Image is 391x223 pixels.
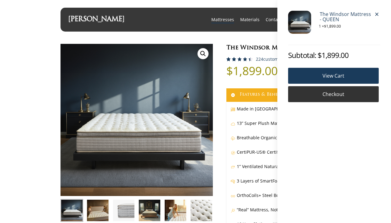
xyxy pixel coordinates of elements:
[319,25,374,28] span: 1 ×
[226,88,331,102] a: Features & Benefits
[226,57,251,87] span: Rated out of 5 based on customer ratings
[231,148,326,163] p: CertiPUR-US® Certified Foams
[231,119,326,134] p: 13” Super Plush Mattress
[231,134,326,148] p: Breathable Organic Cotton Cover
[288,86,379,102] a: Checkout
[240,17,260,22] span: Materials
[231,206,326,220] p: “Real” Mattress, Not Rolled into a box.
[226,57,236,67] span: 223
[226,44,331,52] h1: The Windsor Mattress
[231,163,326,177] p: 1” Ventilated Natural Latex
[231,177,326,191] p: 3 Layers of SmartFoam HD
[226,63,278,79] bdi: 1,899.00
[318,50,322,60] span: $
[112,199,135,222] img: Windsor-Side-Profile-HD-Closeup
[256,56,263,62] span: 224
[324,24,326,29] span: $
[197,48,209,59] a: View full-screen image gallery
[68,16,124,23] a: [PERSON_NAME]
[256,57,299,62] a: 224customer reviews
[373,11,380,18] a: Remove The Windsor Mattress - QUEEN from cart
[318,50,349,60] bdi: 1,899.00
[231,105,326,119] p: Made in [GEOGRAPHIC_DATA]
[211,17,234,22] span: Mattresses
[266,17,288,22] span: Contact Us
[208,8,323,32] nav: Main Menu
[211,17,234,23] a: Mattresses
[86,199,109,222] img: Windsor-Condo-Shoot-Joane-and-eric feel the plush pillow top.
[240,17,260,23] a: Materials
[138,199,161,222] img: Windsor In NH Manor
[324,24,341,29] bdi: 1,899.00
[266,17,288,23] a: Contact Us
[319,11,374,25] a: The Windsor Mattress - QUEEN
[288,11,311,34] img: Windsor In Studio
[226,63,233,79] span: $
[288,68,379,84] a: View cart
[61,199,83,222] img: Windsor In Studio
[288,51,316,59] strong: Subtotal:
[226,57,253,61] div: Rated 4.59 out of 5
[231,191,326,206] p: OrthoCoils+ Steel Bound Coil System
